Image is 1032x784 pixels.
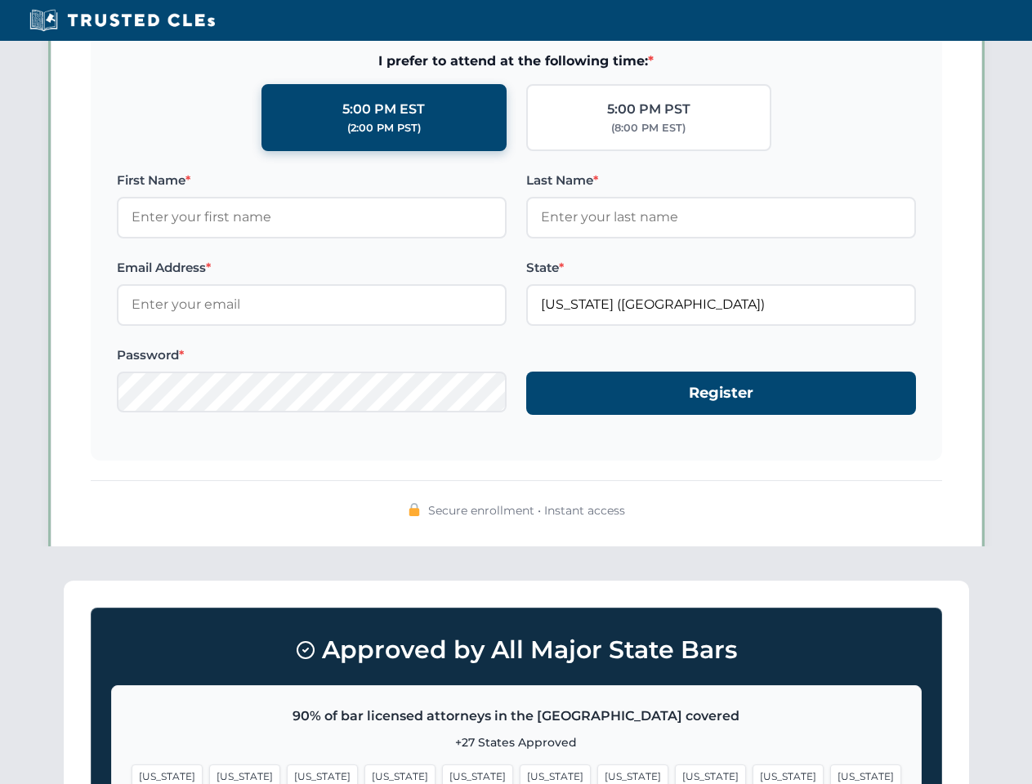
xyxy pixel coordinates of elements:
[117,197,507,238] input: Enter your first name
[117,258,507,278] label: Email Address
[408,503,421,516] img: 🔒
[117,345,507,365] label: Password
[526,197,916,238] input: Enter your last name
[607,99,690,120] div: 5:00 PM PST
[117,284,507,325] input: Enter your email
[526,284,916,325] input: Florida (FL)
[526,258,916,278] label: State
[342,99,425,120] div: 5:00 PM EST
[117,51,916,72] span: I prefer to attend at the following time:
[117,171,507,190] label: First Name
[132,706,901,727] p: 90% of bar licensed attorneys in the [GEOGRAPHIC_DATA] covered
[428,501,625,519] span: Secure enrollment • Instant access
[132,733,901,751] p: +27 States Approved
[111,628,922,672] h3: Approved by All Major State Bars
[526,171,916,190] label: Last Name
[611,120,686,136] div: (8:00 PM EST)
[347,120,421,136] div: (2:00 PM PST)
[25,8,220,33] img: Trusted CLEs
[526,372,916,415] button: Register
